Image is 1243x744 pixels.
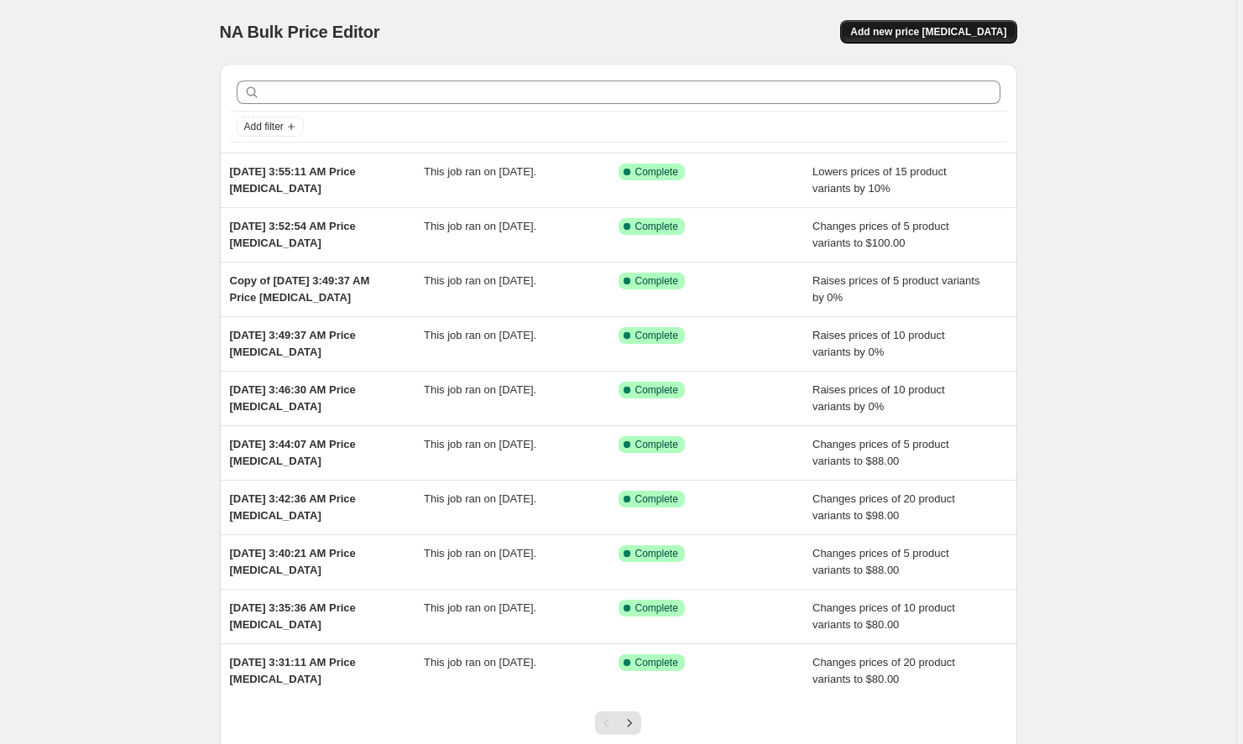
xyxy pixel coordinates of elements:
[424,601,536,614] span: This job ran on [DATE].
[812,601,955,631] span: Changes prices of 10 product variants to $80.00
[595,711,641,735] nav: Pagination
[230,601,356,631] span: [DATE] 3:35:36 AM Price [MEDICAL_DATA]
[424,438,536,450] span: This job ran on [DATE].
[424,547,536,559] span: This job ran on [DATE].
[850,25,1006,39] span: Add new price [MEDICAL_DATA]
[812,165,947,195] span: Lowers prices of 15 product variants by 10%
[230,492,356,522] span: [DATE] 3:42:36 AM Price [MEDICAL_DATA]
[635,383,678,397] span: Complete
[635,165,678,179] span: Complete
[635,329,678,342] span: Complete
[812,547,949,576] span: Changes prices of 5 product variants to $88.00
[635,656,678,669] span: Complete
[812,383,945,413] span: Raises prices of 10 product variants by 0%
[424,165,536,178] span: This job ran on [DATE].
[424,329,536,341] span: This job ran on [DATE].
[237,117,304,137] button: Add filter
[635,438,678,451] span: Complete
[220,23,380,41] span: NA Bulk Price Editor
[230,438,356,467] span: [DATE] 3:44:07 AM Price [MEDICAL_DATA]
[424,383,536,396] span: This job ran on [DATE].
[635,274,678,288] span: Complete
[812,220,949,249] span: Changes prices of 5 product variants to $100.00
[424,274,536,287] span: This job ran on [DATE].
[230,329,356,358] span: [DATE] 3:49:37 AM Price [MEDICAL_DATA]
[424,492,536,505] span: This job ran on [DATE].
[840,20,1016,44] button: Add new price [MEDICAL_DATA]
[230,165,356,195] span: [DATE] 3:55:11 AM Price [MEDICAL_DATA]
[424,220,536,232] span: This job ran on [DATE].
[230,656,356,685] span: [DATE] 3:31:11 AM Price [MEDICAL_DATA]
[230,547,356,576] span: [DATE] 3:40:21 AM Price [MEDICAL_DATA]
[424,656,536,669] span: This job ran on [DATE].
[230,274,370,304] span: Copy of [DATE] 3:49:37 AM Price [MEDICAL_DATA]
[618,711,641,735] button: Next
[635,601,678,615] span: Complete
[812,656,955,685] span: Changes prices of 20 product variants to $80.00
[635,492,678,506] span: Complete
[230,383,356,413] span: [DATE] 3:46:30 AM Price [MEDICAL_DATA]
[635,220,678,233] span: Complete
[812,438,949,467] span: Changes prices of 5 product variants to $88.00
[230,220,356,249] span: [DATE] 3:52:54 AM Price [MEDICAL_DATA]
[244,120,284,133] span: Add filter
[812,329,945,358] span: Raises prices of 10 product variants by 0%
[812,274,979,304] span: Raises prices of 5 product variants by 0%
[635,547,678,560] span: Complete
[812,492,955,522] span: Changes prices of 20 product variants to $98.00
